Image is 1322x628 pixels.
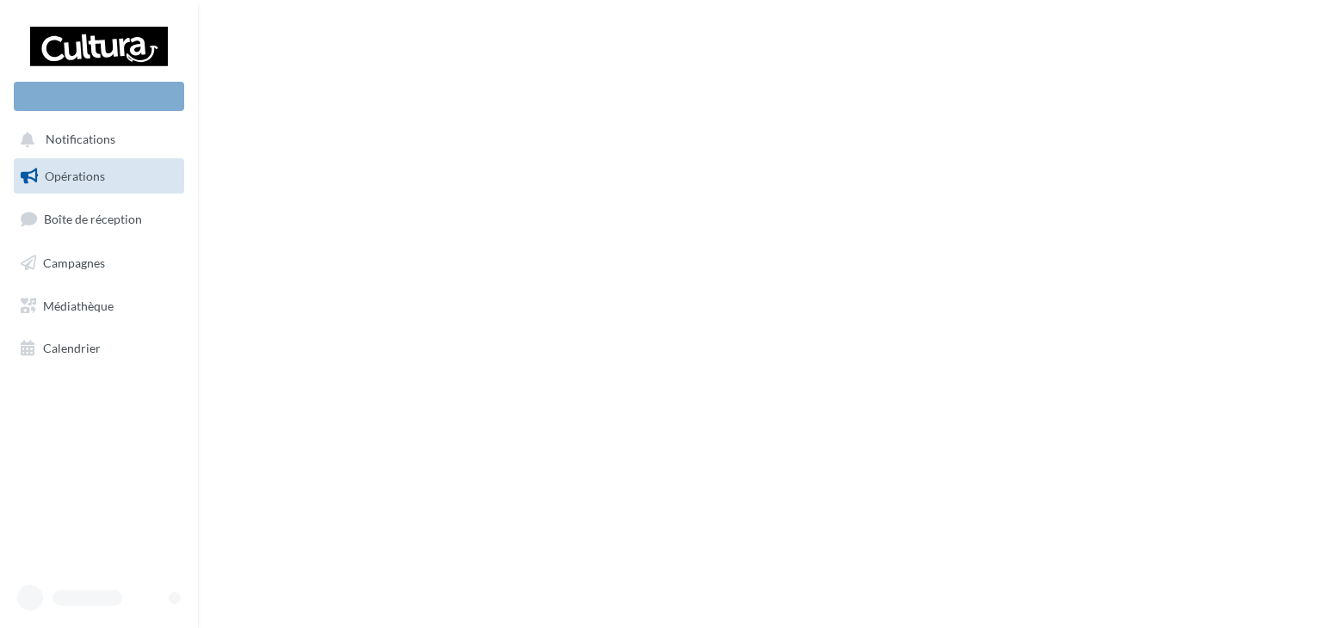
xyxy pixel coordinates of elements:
a: Calendrier [10,330,188,366]
div: Nouvelle campagne [14,82,184,111]
span: Notifications [46,132,115,147]
span: Calendrier [43,341,101,355]
a: Opérations [10,158,188,194]
span: Opérations [45,169,105,183]
span: Campagnes [43,256,105,270]
span: Boîte de réception [44,212,142,226]
a: Campagnes [10,245,188,281]
a: Boîte de réception [10,200,188,237]
span: Médiathèque [43,298,114,312]
a: Médiathèque [10,288,188,324]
